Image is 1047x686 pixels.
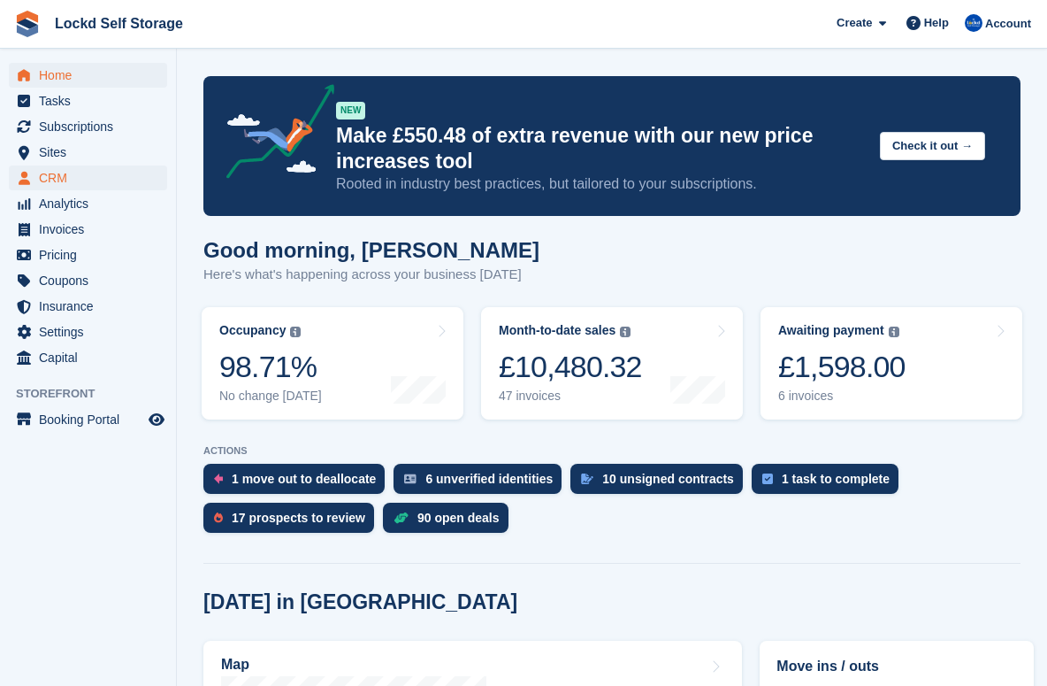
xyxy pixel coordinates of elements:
[602,472,734,486] div: 10 unsigned contracts
[499,389,642,404] div: 47 invoices
[499,349,642,385] div: £10,480.32
[782,472,890,486] div: 1 task to complete
[481,307,743,420] a: Month-to-date sales £10,480.32 47 invoices
[9,89,167,113] a: menu
[776,656,1017,677] h2: Move ins / outs
[48,9,190,38] a: Lockd Self Storage
[9,191,167,216] a: menu
[778,349,906,385] div: £1,598.00
[880,132,985,161] button: Check it out →
[39,407,145,432] span: Booking Portal
[219,323,286,338] div: Occupancy
[965,14,982,32] img: Jonny Bleach
[39,320,145,344] span: Settings
[146,409,167,430] a: Preview store
[760,307,1022,420] a: Awaiting payment £1,598.00 6 invoices
[9,243,167,267] a: menu
[39,114,145,139] span: Subscriptions
[404,474,417,484] img: verify_identity-adf6edd0f0f0b5bbfe63781bf79b02c33cf7c696d77639b501bdc392416b5a36.svg
[9,217,167,242] a: menu
[39,268,145,293] span: Coupons
[620,327,630,337] img: icon-info-grey-7440780725fd019a000dd9b08b2336e03edf1995a4989e88bcd33f0948082b44.svg
[9,320,167,344] a: menu
[889,327,899,337] img: icon-info-grey-7440780725fd019a000dd9b08b2336e03edf1995a4989e88bcd33f0948082b44.svg
[14,11,41,37] img: stora-icon-8386f47178a22dfd0bd8f6a31ec36ba5ce8667c1dd55bd0f319d3a0aa187defe.svg
[9,268,167,293] a: menu
[211,84,335,185] img: price-adjustments-announcement-icon-8257ccfd72463d97f412b2fc003d46551f7dbcb40ab6d574587a9cd5c0d94...
[219,389,322,404] div: No change [DATE]
[203,503,383,542] a: 17 prospects to review
[9,114,167,139] a: menu
[9,166,167,190] a: menu
[203,265,539,285] p: Here's what's happening across your business [DATE]
[290,327,301,337] img: icon-info-grey-7440780725fd019a000dd9b08b2336e03edf1995a4989e88bcd33f0948082b44.svg
[778,323,884,338] div: Awaiting payment
[16,385,176,403] span: Storefront
[39,63,145,88] span: Home
[202,307,463,420] a: Occupancy 98.71% No change [DATE]
[39,89,145,113] span: Tasks
[203,238,539,262] h1: Good morning, [PERSON_NAME]
[39,345,145,370] span: Capital
[39,191,145,216] span: Analytics
[9,63,167,88] a: menu
[752,464,907,503] a: 1 task to complete
[336,102,365,119] div: NEW
[570,464,752,503] a: 10 unsigned contracts
[383,503,517,542] a: 90 open deals
[336,123,866,174] p: Make £550.48 of extra revenue with our new price increases tool
[762,474,773,484] img: task-75834270c22a3079a89374b754ae025e5fb1db73e45f91037f5363f120a921f8.svg
[837,14,872,32] span: Create
[219,349,322,385] div: 98.71%
[232,472,376,486] div: 1 move out to deallocate
[581,474,593,484] img: contract_signature_icon-13c848040528278c33f63329250d36e43548de30e8caae1d1a13099fd9432cc5.svg
[39,166,145,190] span: CRM
[39,243,145,267] span: Pricing
[394,464,570,503] a: 6 unverified identities
[203,590,517,614] h2: [DATE] in [GEOGRAPHIC_DATA]
[985,15,1031,33] span: Account
[39,294,145,319] span: Insurance
[9,345,167,370] a: menu
[203,445,1020,457] p: ACTIONS
[9,294,167,319] a: menu
[924,14,949,32] span: Help
[425,472,553,486] div: 6 unverified identities
[778,389,906,404] div: 6 invoices
[214,513,223,523] img: prospect-51fa495bee0391a8d652442698ab0144808aea92771e9ea1ae160a38d050c398.svg
[9,407,167,432] a: menu
[9,140,167,165] a: menu
[39,217,145,242] span: Invoices
[39,140,145,165] span: Sites
[203,464,394,503] a: 1 move out to deallocate
[417,511,500,525] div: 90 open deals
[336,174,866,194] p: Rooted in industry best practices, but tailored to your subscriptions.
[221,657,249,673] h2: Map
[499,323,615,338] div: Month-to-date sales
[394,512,409,524] img: deal-1b604bf984904fb50ccaf53a9ad4b4a5d6e5aea283cecdc64d6e3604feb123c2.svg
[214,474,223,484] img: move_outs_to_deallocate_icon-f764333ba52eb49d3ac5e1228854f67142a1ed5810a6f6cc68b1a99e826820c5.svg
[232,511,365,525] div: 17 prospects to review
